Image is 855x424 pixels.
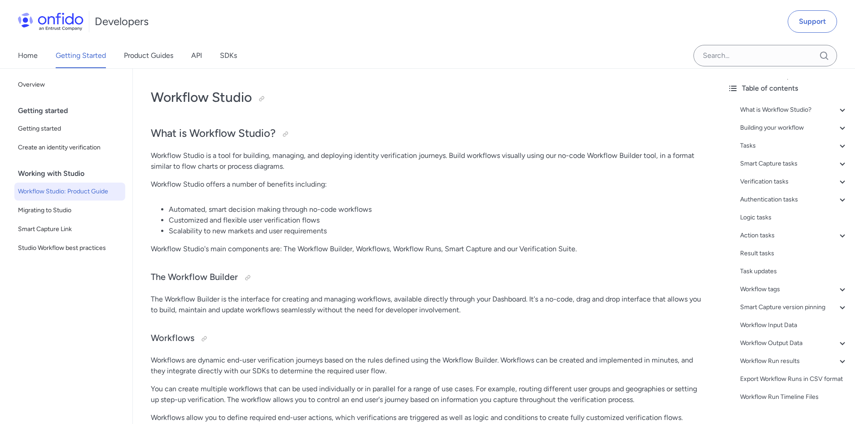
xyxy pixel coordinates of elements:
[740,176,848,187] a: Verification tasks
[151,271,702,285] h3: The Workflow Builder
[740,320,848,331] a: Workflow Input Data
[740,158,848,169] a: Smart Capture tasks
[151,384,702,405] p: You can create multiple workflows that can be used individually or in parallel for a range of use...
[18,79,122,90] span: Overview
[169,226,702,236] li: Scalability to new markets and user requirements
[151,88,702,106] h1: Workflow Studio
[740,105,848,115] a: What is Workflow Studio?
[18,102,129,120] div: Getting started
[740,230,848,241] a: Action tasks
[18,243,122,254] span: Studio Workflow best practices
[740,266,848,277] a: Task updates
[740,248,848,259] a: Result tasks
[151,244,702,254] p: Workflow Studio's main components are: The Workflow Builder, Workflows, Workflow Runs, Smart Capt...
[56,43,106,68] a: Getting Started
[14,201,125,219] a: Migrating to Studio
[18,186,122,197] span: Workflow Studio: Product Guide
[18,165,129,183] div: Working with Studio
[693,45,837,66] input: Onfido search input field
[740,194,848,205] a: Authentication tasks
[18,43,38,68] a: Home
[740,374,848,385] a: Export Workflow Runs in CSV format
[728,83,848,94] div: Table of contents
[740,356,848,367] a: Workflow Run results
[14,239,125,257] a: Studio Workflow best practices
[740,338,848,349] a: Workflow Output Data
[95,14,149,29] h1: Developers
[18,224,122,235] span: Smart Capture Link
[14,120,125,138] a: Getting started
[740,122,848,133] a: Building your workflow
[169,215,702,226] li: Customized and flexible user verification flows
[220,43,237,68] a: SDKs
[151,332,702,346] h3: Workflows
[18,13,83,31] img: Onfido Logo
[191,43,202,68] a: API
[740,140,848,151] a: Tasks
[169,204,702,215] li: Automated, smart decision making through no-code workflows
[14,183,125,201] a: Workflow Studio: Product Guide
[151,179,702,190] p: Workflow Studio offers a number of benefits including:
[14,220,125,238] a: Smart Capture Link
[124,43,173,68] a: Product Guides
[788,10,837,33] a: Support
[740,302,848,313] a: Smart Capture version pinning
[18,205,122,216] span: Migrating to Studio
[740,212,848,223] a: Logic tasks
[151,150,702,172] p: Workflow Studio is a tool for building, managing, and deploying identity verification journeys. B...
[151,294,702,315] p: The Workflow Builder is the interface for creating and managing workflows, available directly thr...
[14,76,125,94] a: Overview
[151,126,702,141] h2: What is Workflow Studio?
[18,123,122,134] span: Getting started
[151,355,702,376] p: Workflows are dynamic end-user verification journeys based on the rules defined using the Workflo...
[18,142,122,153] span: Create an identity verification
[740,392,848,402] a: Workflow Run Timeline Files
[14,139,125,157] a: Create an identity verification
[740,284,848,295] a: Workflow tags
